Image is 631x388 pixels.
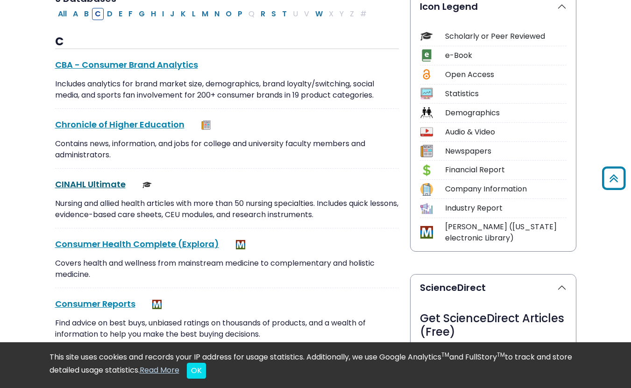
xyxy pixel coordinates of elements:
a: Consumer Health Complete (Explora) [55,238,219,250]
div: This site uses cookies and records your IP address for usage statistics. Additionally, we use Goo... [50,352,582,379]
p: Nursing and allied health articles with more than 50 nursing specialties. Includes quick lessons,... [55,198,399,220]
img: Icon Financial Report [420,164,433,176]
button: All [55,8,70,20]
a: Consumer Reports [55,298,135,310]
button: Filter Results D [104,8,115,20]
button: Filter Results W [312,8,326,20]
img: MeL (Michigan electronic Library) [152,300,162,309]
a: CINAHL Ultimate [55,178,126,190]
img: Icon Scholarly or Peer Reviewed [420,30,433,42]
div: Demographics [445,107,567,119]
button: Filter Results H [148,8,159,20]
img: Icon Industry Report [420,202,433,215]
div: Scholarly or Peer Reviewed [445,31,567,42]
button: Filter Results B [81,8,92,20]
a: CBA - Consumer Brand Analytics [55,59,198,71]
div: Industry Report [445,203,567,214]
p: Contains news, information, and jobs for college and university faculty members and administrators. [55,138,399,161]
a: Back to Top [599,170,629,186]
button: Filter Results G [136,8,148,20]
button: Filter Results F [126,8,135,20]
button: Filter Results S [269,8,279,20]
img: Icon e-Book [420,49,433,62]
h3: Get ScienceDirect Articles (Free) [420,312,567,339]
sup: TM [441,351,449,359]
img: Icon Company Information [420,183,433,196]
button: ScienceDirect [411,275,576,301]
div: Company Information [445,183,567,195]
button: Filter Results O [223,8,234,20]
img: Icon Demographics [420,106,433,119]
h3: C [55,35,399,49]
button: Filter Results A [70,8,81,20]
div: Open Access [445,69,567,80]
div: [PERSON_NAME] ([US_STATE] electronic Library) [445,221,567,244]
button: Filter Results T [279,8,290,20]
button: Filter Results E [116,8,125,20]
p: Find advice on best buys, unbiased ratings on thousands of products, and a wealth of information ... [55,317,399,340]
div: Financial Report [445,164,567,176]
div: Newspapers [445,146,567,157]
p: Covers health and wellness from mainstream medicine to complementary and holistic medicine. [55,258,399,280]
a: Read More [140,365,179,375]
img: Icon Open Access [421,68,432,81]
button: Filter Results K [178,8,189,20]
img: Scholarly or Peer Reviewed [142,180,152,190]
button: Filter Results N [212,8,222,20]
button: Filter Results C [92,8,104,20]
img: MeL (Michigan electronic Library) [236,240,245,249]
button: Close [187,363,206,379]
div: Alpha-list to filter by first letter of database name [55,8,370,19]
p: Includes analytics for brand market size, demographics, brand loyalty/switching, social media, an... [55,78,399,101]
div: e-Book [445,50,567,61]
button: Filter Results P [235,8,245,20]
img: Icon Audio & Video [420,126,433,138]
button: Filter Results L [189,8,199,20]
div: Audio & Video [445,127,567,138]
img: Icon Statistics [420,87,433,100]
button: Filter Results M [199,8,211,20]
button: Filter Results I [159,8,167,20]
a: Chronicle of Higher Education [55,119,184,130]
sup: TM [497,351,505,359]
img: Icon MeL (Michigan electronic Library) [420,226,433,239]
img: Newspapers [201,120,211,130]
img: Icon Newspapers [420,145,433,157]
button: Filter Results R [258,8,268,20]
button: Filter Results J [167,8,177,20]
div: Statistics [445,88,567,99]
